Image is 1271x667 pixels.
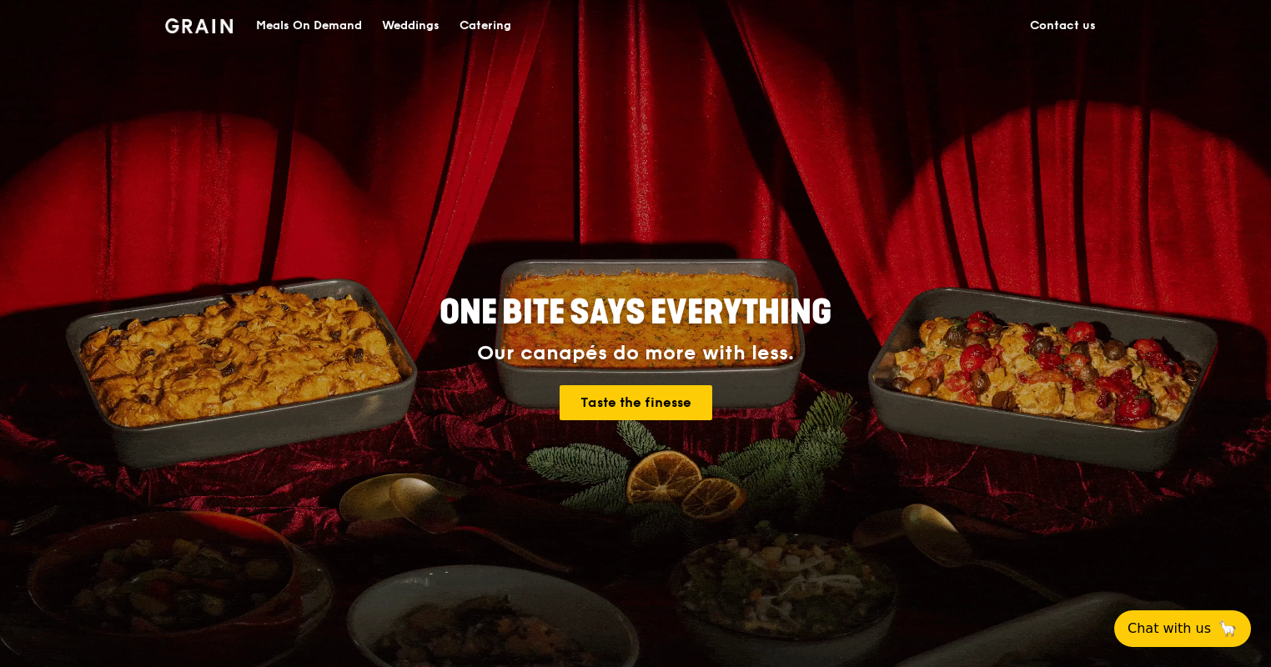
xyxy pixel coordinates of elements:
[560,385,712,420] a: Taste the finesse
[372,1,450,51] a: Weddings
[1128,619,1211,639] span: Chat with us
[1020,1,1106,51] a: Contact us
[460,1,511,51] div: Catering
[1218,619,1238,639] span: 🦙
[450,1,521,51] a: Catering
[165,18,233,33] img: Grain
[256,1,362,51] div: Meals On Demand
[382,1,440,51] div: Weddings
[1114,610,1251,647] button: Chat with us🦙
